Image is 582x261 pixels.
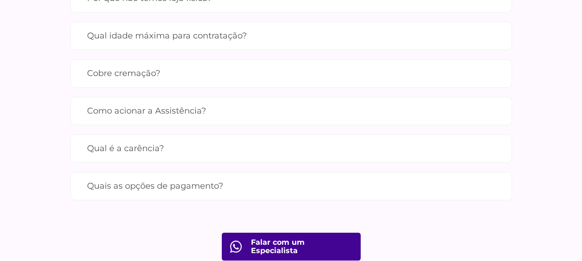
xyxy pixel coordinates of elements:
label: Cobre cremação? [87,65,495,82]
label: Como acionar a Assistência? [87,103,495,119]
label: Qual é a carência? [87,140,495,157]
a: Falar com um Especialista [222,233,361,261]
label: Quais as opções de pagamento? [87,178,495,194]
label: Qual idade máxima para contratação? [87,28,495,44]
img: fale com consultor [230,241,242,253]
